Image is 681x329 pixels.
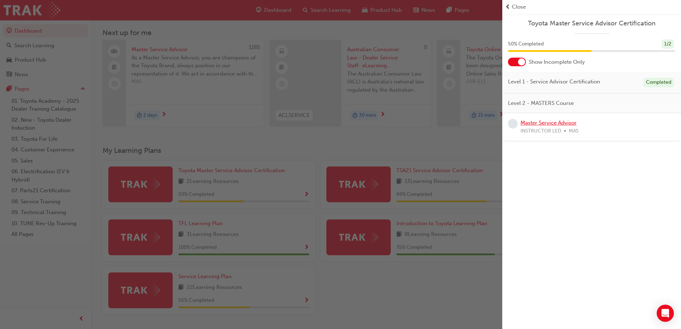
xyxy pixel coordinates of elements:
[512,3,526,11] span: Close
[643,78,674,87] div: Completed
[508,19,675,28] a: Toyota Master Service Advisor Certification
[505,3,678,11] button: prev-iconClose
[505,3,510,11] span: prev-icon
[657,305,674,322] div: Open Intercom Messenger
[508,40,544,48] span: 50 % Completed
[520,127,561,135] span: INSTRUCTOR LED
[569,127,578,135] span: MAS
[508,78,600,86] span: Level 1 - Service Advisor Certification
[529,58,585,66] span: Show Incomplete Only
[520,120,577,126] a: Master Service Advisor
[508,99,574,107] span: Level 2 - MASTERS Course
[662,39,674,49] div: 1 / 2
[508,119,518,129] span: learningRecordVerb_NONE-icon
